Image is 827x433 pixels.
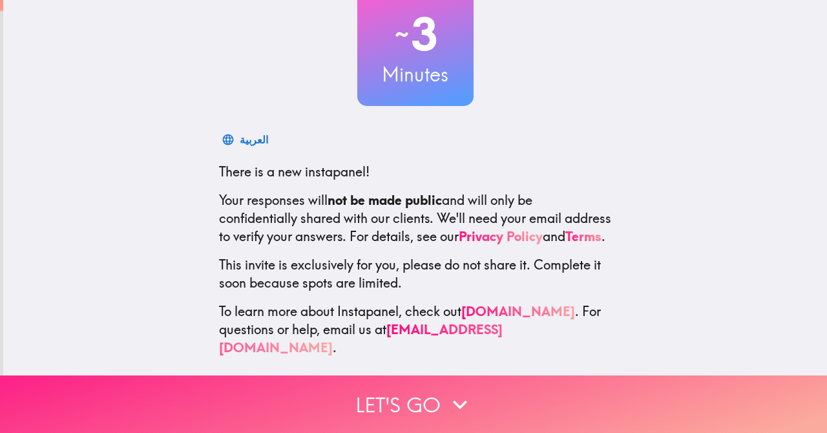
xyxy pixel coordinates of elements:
[219,164,370,180] span: There is a new instapanel!
[219,256,612,292] p: This invite is exclusively for you, please do not share it. Complete it soon because spots are li...
[357,8,474,61] h2: 3
[461,303,575,319] a: [DOMAIN_NAME]
[219,302,612,357] p: To learn more about Instapanel, check out . For questions or help, email us at .
[393,15,411,54] span: ~
[219,321,503,355] a: [EMAIL_ADDRESS][DOMAIN_NAME]
[459,228,543,244] a: Privacy Policy
[219,191,612,246] p: Your responses will and will only be confidentially shared with our clients. We'll need your emai...
[240,131,268,149] div: العربية
[565,228,602,244] a: Terms
[328,192,442,208] b: not be made public
[357,61,474,88] h3: Minutes
[219,127,273,153] button: العربية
